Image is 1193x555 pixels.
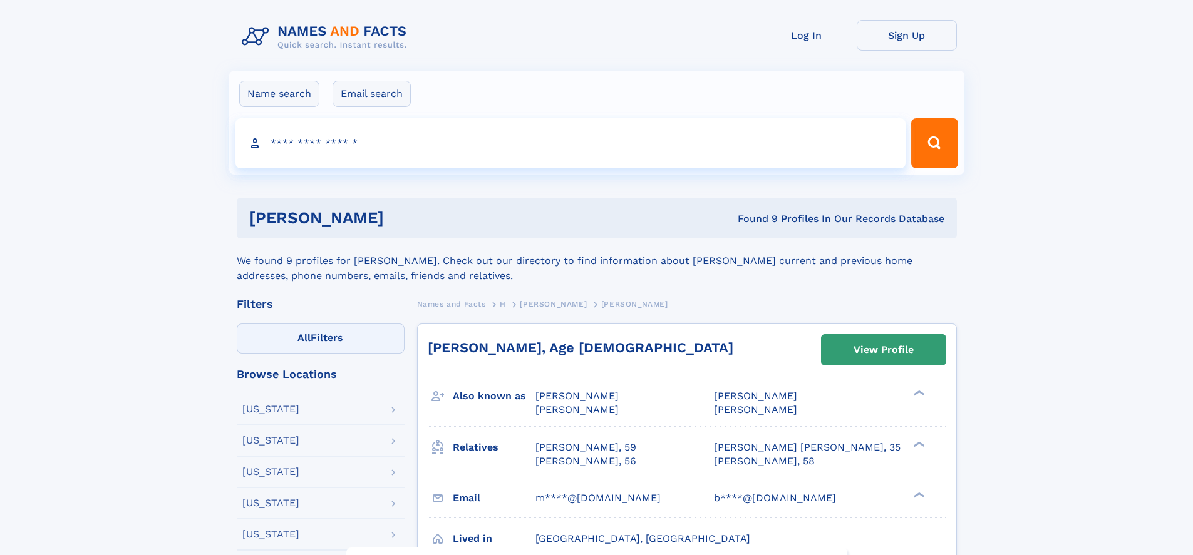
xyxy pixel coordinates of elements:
div: We found 9 profiles for [PERSON_NAME]. Check out our directory to find information about [PERSON_... [237,238,957,283]
input: search input [235,118,906,168]
a: [PERSON_NAME] [520,296,587,312]
a: Log In [757,20,857,51]
a: Sign Up [857,20,957,51]
h3: Lived in [453,528,535,549]
a: [PERSON_NAME], 59 [535,440,636,454]
div: Filters [237,298,405,310]
img: Logo Names and Facts [237,20,417,54]
a: [PERSON_NAME], 56 [535,454,636,468]
a: View Profile [822,335,946,365]
div: [US_STATE] [242,529,299,539]
label: Filters [237,323,405,354]
h3: Email [453,487,535,509]
span: H [500,300,506,308]
div: [US_STATE] [242,435,299,446]
span: [PERSON_NAME] [535,390,619,402]
label: Email search [333,81,411,107]
span: [PERSON_NAME] [535,404,619,415]
div: [US_STATE] [242,467,299,477]
a: Names and Facts [417,296,486,312]
div: [US_STATE] [242,498,299,508]
span: [PERSON_NAME] [714,404,797,415]
span: [PERSON_NAME] [520,300,587,308]
h1: [PERSON_NAME] [249,210,561,226]
div: ❯ [911,491,926,499]
div: View Profile [854,335,914,364]
span: [PERSON_NAME] [714,390,797,402]
h3: Also known as [453,385,535,407]
div: Browse Locations [237,369,405,380]
div: [US_STATE] [242,404,299,414]
span: All [297,332,311,344]
div: Found 9 Profiles In Our Records Database [560,212,944,226]
span: [GEOGRAPHIC_DATA], [GEOGRAPHIC_DATA] [535,532,750,544]
a: [PERSON_NAME] [PERSON_NAME], 35 [714,440,901,454]
span: [PERSON_NAME] [601,300,668,308]
h3: Relatives [453,437,535,458]
a: [PERSON_NAME], 58 [714,454,815,468]
div: ❯ [911,440,926,448]
button: Search Button [911,118,958,168]
div: ❯ [911,389,926,397]
a: H [500,296,506,312]
label: Name search [239,81,319,107]
a: [PERSON_NAME], Age [DEMOGRAPHIC_DATA] [428,340,733,355]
